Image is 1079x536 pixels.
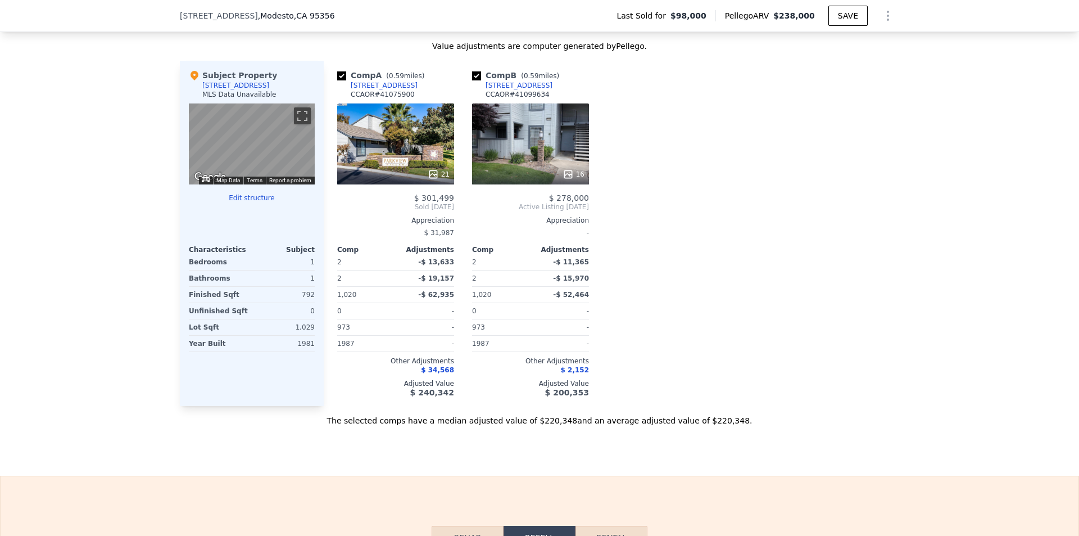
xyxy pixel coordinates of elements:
div: Adjustments [531,245,589,254]
div: Bedrooms [189,254,250,270]
a: Report a problem [269,177,311,183]
div: Street View [189,103,315,184]
span: -$ 19,157 [418,274,454,282]
span: 0.59 [389,72,404,80]
span: $ 34,568 [421,366,454,374]
span: 2 [472,258,477,266]
div: 1987 [337,336,393,352]
div: - [533,319,589,335]
div: 16 [563,169,584,180]
div: 1 [254,254,315,270]
div: Bathrooms [189,271,250,286]
div: Subject [252,245,315,254]
span: , Modesto [258,10,335,21]
div: 0 [254,303,315,319]
div: Unfinished Sqft [189,303,250,319]
div: 2 [472,271,528,286]
span: 0 [337,307,342,315]
div: 1987 [472,336,528,352]
div: Finished Sqft [189,287,250,303]
span: $ 31,987 [424,229,454,237]
div: - [398,303,454,319]
span: $98,000 [670,10,706,21]
button: Show Options [877,4,899,27]
span: -$ 11,365 [553,258,589,266]
div: Lot Sqft [189,319,250,335]
div: Comp [472,245,531,254]
div: Subject Property [189,70,277,81]
span: -$ 62,935 [418,291,454,299]
span: $ 240,342 [410,388,454,397]
div: Value adjustments are computer generated by Pellego . [180,40,899,52]
span: 0 [472,307,477,315]
span: 973 [472,323,485,331]
div: Adjusted Value [472,379,589,388]
span: Active Listing [DATE] [472,202,589,211]
span: $238,000 [773,11,815,20]
span: , CA 95356 [294,11,335,20]
span: $ 278,000 [549,193,589,202]
span: $ 301,499 [414,193,454,202]
button: Keyboard shortcuts [202,177,210,182]
div: CCAOR # 41099634 [486,90,550,99]
div: Appreciation [337,216,454,225]
div: Comp A [337,70,429,81]
div: 1981 [254,336,315,352]
div: [STREET_ADDRESS] [351,81,418,90]
span: ( miles) [516,72,564,80]
div: - [398,319,454,335]
div: [STREET_ADDRESS] [202,81,269,90]
button: Map Data [216,177,240,184]
span: 973 [337,323,350,331]
button: SAVE [828,6,868,26]
div: - [533,336,589,352]
span: 1,020 [472,291,491,299]
div: Comp [337,245,396,254]
span: 0.59 [524,72,539,80]
span: Last Sold for [616,10,670,21]
span: $ 200,353 [545,388,589,397]
span: Pellego ARV [725,10,774,21]
div: - [472,225,589,241]
span: -$ 15,970 [553,274,589,282]
div: Characteristics [189,245,252,254]
div: Comp B [472,70,564,81]
a: Open this area in Google Maps (opens a new window) [192,170,229,184]
div: 1,029 [254,319,315,335]
div: 792 [254,287,315,303]
span: 2 [337,258,342,266]
span: $ 2,152 [561,366,589,374]
button: Toggle fullscreen view [294,107,311,124]
div: Adjusted Value [337,379,454,388]
img: Google [192,170,229,184]
div: 2 [337,271,393,286]
div: MLS Data Unavailable [202,90,276,99]
a: [STREET_ADDRESS] [472,81,552,90]
div: Map [189,103,315,184]
div: CCAOR # 41075900 [351,90,415,99]
div: Appreciation [472,216,589,225]
div: 1 [254,271,315,286]
div: Adjustments [396,245,454,254]
span: Sold [DATE] [337,202,454,211]
div: Year Built [189,336,250,352]
div: 21 [428,169,450,180]
span: 1,020 [337,291,356,299]
span: -$ 52,464 [553,291,589,299]
div: Other Adjustments [472,357,589,366]
div: - [533,303,589,319]
div: - [398,336,454,352]
a: [STREET_ADDRESS] [337,81,418,90]
div: Other Adjustments [337,357,454,366]
div: The selected comps have a median adjusted value of $220,348 and an average adjusted value of $220... [180,406,899,426]
div: [STREET_ADDRESS] [486,81,552,90]
button: Edit structure [189,193,315,202]
a: Terms (opens in new tab) [247,177,262,183]
span: [STREET_ADDRESS] [180,10,258,21]
span: -$ 13,633 [418,258,454,266]
span: ( miles) [382,72,429,80]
